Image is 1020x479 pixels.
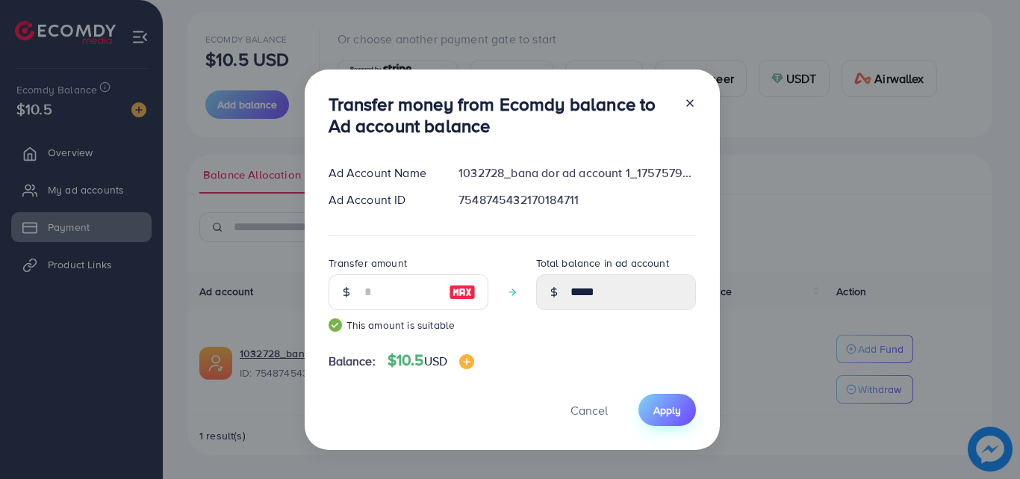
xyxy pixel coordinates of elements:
button: Cancel [552,394,626,426]
h4: $10.5 [388,351,474,370]
span: Apply [653,403,681,418]
img: image [449,283,476,301]
small: This amount is suitable [329,318,488,333]
img: image [459,354,474,369]
h3: Transfer money from Ecomdy balance to Ad account balance [329,93,672,137]
label: Total balance in ad account [536,256,669,271]
span: USD [424,353,447,369]
div: 1032728_bana dor ad account 1_1757579407255 [447,164,707,182]
span: Balance: [329,353,376,370]
img: guide [329,318,342,332]
label: Transfer amount [329,256,407,271]
div: Ad Account ID [317,191,447,208]
div: 7548745432170184711 [447,191,707,208]
div: Ad Account Name [317,164,447,182]
button: Apply [638,394,696,426]
span: Cancel [570,402,608,418]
